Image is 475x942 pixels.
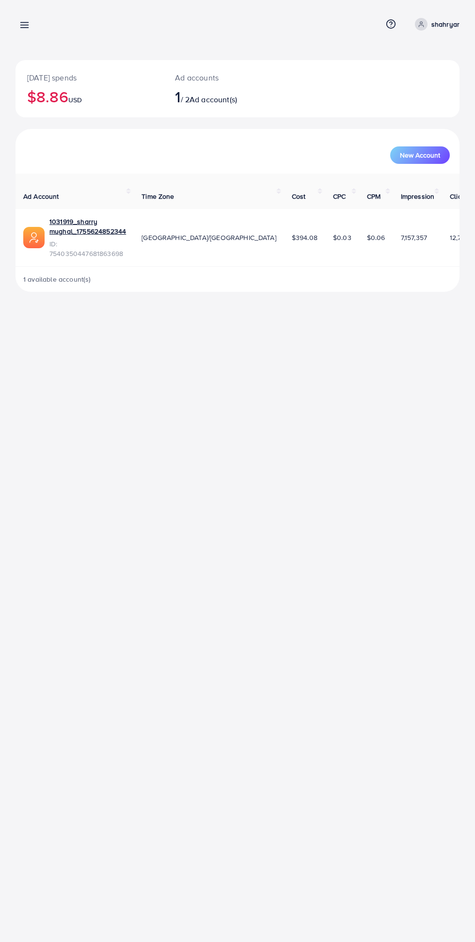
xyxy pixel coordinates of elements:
p: [DATE] spends [27,72,152,83]
span: Time Zone [142,192,174,201]
span: USD [68,95,82,105]
span: [GEOGRAPHIC_DATA]/[GEOGRAPHIC_DATA] [142,233,276,242]
span: Ad Account [23,192,59,201]
span: Cost [292,192,306,201]
span: 1 available account(s) [23,274,91,284]
span: New Account [400,152,440,159]
span: ID: 7540350447681863698 [49,239,126,259]
span: 7,157,357 [401,233,427,242]
span: CPC [333,192,346,201]
span: Clicks [450,192,468,201]
span: $0.06 [367,233,385,242]
span: Ad account(s) [190,94,237,105]
p: shahryar [431,18,459,30]
a: shahryar [411,18,459,31]
h2: $8.86 [27,87,152,106]
span: $0.03 [333,233,351,242]
span: $394.08 [292,233,317,242]
a: 1031919_sharry mughal_1755624852344 [49,217,126,237]
img: ic-ads-acc.e4c84228.svg [23,227,45,248]
span: 12,708 [450,233,469,242]
p: Ad accounts [175,72,263,83]
h2: / 2 [175,87,263,106]
span: CPM [367,192,380,201]
button: New Account [390,146,450,164]
iframe: Chat [434,898,468,935]
span: 1 [175,85,180,108]
span: Impression [401,192,435,201]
